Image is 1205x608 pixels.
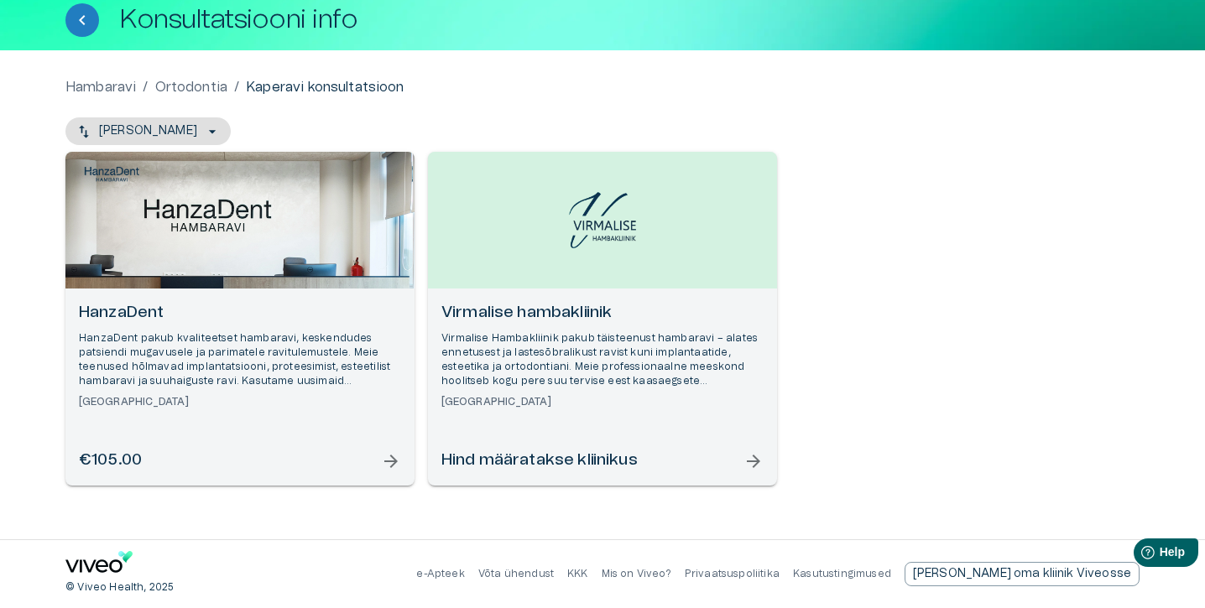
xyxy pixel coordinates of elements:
[1074,532,1205,579] iframe: Help widget launcher
[441,450,638,472] h6: Hind määratakse kliinikus
[913,565,1131,583] p: [PERSON_NAME] oma kliinik Viveosse
[567,569,588,579] a: KKK
[905,562,1140,586] a: Send email to partnership request to viveo
[65,152,415,486] a: Open selected supplier available booking dates
[234,77,239,97] p: /
[381,451,401,471] span: arrow_forward
[155,77,228,97] a: Ortodontia
[65,117,231,145] button: [PERSON_NAME]
[65,3,99,37] button: Tagasi
[65,551,133,579] a: Navigate to home page
[441,395,764,409] h6: [GEOGRAPHIC_DATA]
[602,567,671,581] p: Mis on Viveo?
[143,77,148,97] p: /
[65,77,136,97] a: Hambaravi
[119,5,357,34] h1: Konsultatsiooni info
[78,164,145,185] img: HanzaDent logo
[441,302,764,325] h6: Virmalise hambakliinik
[79,395,401,409] h6: [GEOGRAPHIC_DATA]
[79,331,401,389] p: HanzaDent pakub kvaliteetset hambaravi, keskendudes patsiendi mugavusele ja parimatele ravitulemu...
[246,77,404,97] p: Kaperavi konsultatsioon
[685,569,780,579] a: Privaatsuspoliitika
[428,152,777,486] a: Open selected supplier available booking dates
[79,450,142,472] h6: €105.00
[441,331,764,389] p: Virmalise Hambakliinik pakub täisteenust hambaravi – alates ennetusest ja lastesõbralikust ravist...
[99,122,197,140] p: [PERSON_NAME]
[793,569,891,579] a: Kasutustingimused
[79,302,401,325] h6: HanzaDent
[743,451,764,471] span: arrow_forward
[478,567,554,581] p: Võta ühendust
[569,192,636,248] img: Virmalise hambakliinik logo
[905,562,1140,586] div: [PERSON_NAME] oma kliinik Viveosse
[416,569,464,579] a: e-Apteek
[65,580,174,595] p: © Viveo Health, 2025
